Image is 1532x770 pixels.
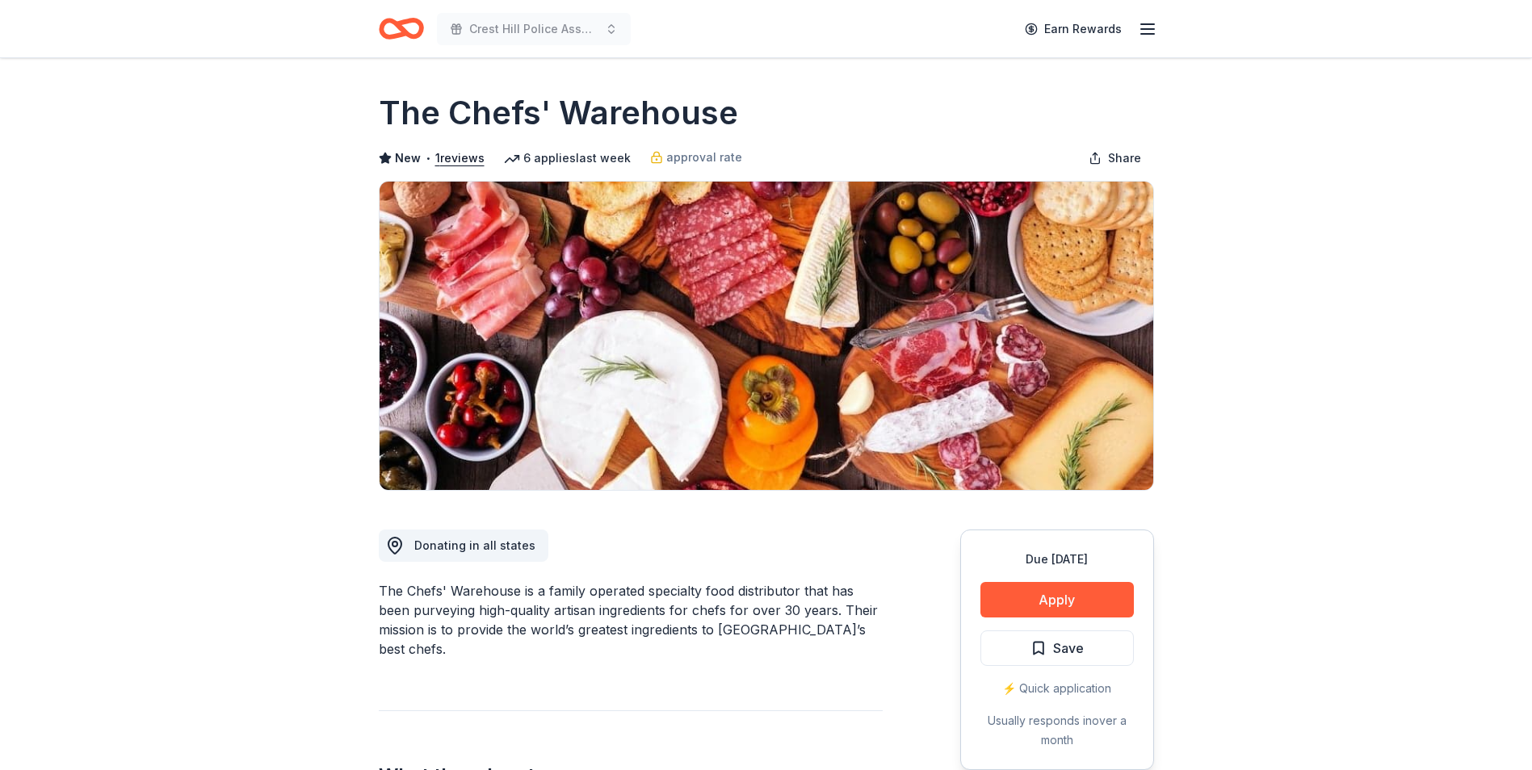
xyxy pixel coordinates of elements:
div: The Chefs' Warehouse is a family operated specialty food distributor that has been purveying high... [379,581,883,659]
button: Apply [980,582,1134,617]
a: Home [379,10,424,48]
span: New [395,149,421,168]
div: Due [DATE] [980,550,1134,569]
span: Crest Hill Police Association 15th Annual Golf Outing Fundraiser [469,19,598,39]
button: Save [980,630,1134,666]
span: • [425,152,430,165]
div: ⚡️ Quick application [980,679,1134,698]
a: Earn Rewards [1015,15,1131,44]
button: 1reviews [435,149,485,168]
span: approval rate [666,148,742,167]
div: 6 applies last week [504,149,631,168]
button: Crest Hill Police Association 15th Annual Golf Outing Fundraiser [437,13,631,45]
h1: The Chefs' Warehouse [379,90,738,136]
span: Donating in all states [414,538,535,552]
a: approval rate [650,148,742,167]
button: Share [1076,142,1154,174]
img: Image for The Chefs' Warehouse [380,182,1153,490]
span: Save [1053,638,1084,659]
span: Share [1108,149,1141,168]
div: Usually responds in over a month [980,711,1134,750]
